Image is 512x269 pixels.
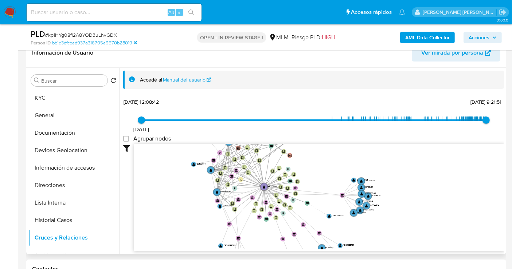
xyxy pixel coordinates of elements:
[282,212,284,215] text: 
[294,186,297,189] text: 
[499,8,507,16] a: Salir
[399,9,405,15] a: Notificaciones
[258,159,261,162] text: 
[237,198,240,201] text: 
[197,32,266,43] p: OPEN - IN REVIEW STAGE I
[302,223,305,226] text: 
[31,28,45,40] b: PLD
[184,7,199,17] button: search-icon
[469,32,489,43] span: Acciones
[219,205,221,208] text: 
[292,199,294,202] text: 
[284,203,286,206] text: 
[246,146,248,149] text: 
[28,194,119,211] button: Lista Interna
[110,78,116,86] button: Volver al orden por defecto
[192,162,195,166] text: 
[265,218,268,221] text: 
[224,244,236,247] text: 2603055759
[292,33,335,41] span: Riesgo PLD:
[227,153,229,156] text: 
[235,169,238,172] text: 
[28,177,119,194] button: Direcciones
[284,173,286,177] text: 
[270,145,273,147] text: 
[365,204,368,207] text: 
[253,209,255,212] text: 
[224,166,226,170] text: 
[227,183,229,186] text: 
[357,178,368,181] text: 2605368759
[219,244,222,247] text: 
[423,9,497,16] p: nancy.sanchezgarcia@mercadolibre.com.mx
[357,211,366,214] text: 238118319
[285,195,289,198] text: 
[497,17,508,23] span: 3.163.0
[286,187,289,190] text: 
[364,179,375,182] text: 270703176
[289,180,292,182] text: 
[212,159,215,162] text: 
[52,40,137,46] a: bb1e3dfcbad937a316705a9570b28019
[341,194,344,197] text: 
[28,246,119,264] button: Archivos adjuntos
[343,244,355,246] text: 1083953759
[296,180,298,183] text: 
[321,246,323,250] text: 
[267,185,277,188] text: 185277565
[45,31,117,39] span: # kp1HYg08fi2A8YOD3uLhvGDX
[405,32,450,43] b: AML Data Collector
[28,124,119,142] button: Documentación
[27,8,202,17] input: Buscar usuario o caso...
[237,237,240,240] text: 
[275,194,277,197] text: 
[214,168,224,171] text: 454175046
[123,136,129,142] input: Agrupar nodos
[352,178,355,182] text: 
[234,158,236,161] text: 
[237,146,240,150] text: 
[219,151,221,154] text: 
[367,194,370,198] text: 
[293,233,296,236] text: 
[197,162,206,165] text: 259826741
[470,98,501,106] span: [DATE] 9:21:51
[124,98,159,106] span: [DATE] 12:08:42
[421,44,483,62] span: Ver mirada por persona
[41,78,105,84] input: Buscar
[34,78,40,83] button: Buscar
[243,166,245,169] text: 
[255,202,257,206] text: 
[265,201,268,203] text: 
[28,159,119,177] button: Información de accesos
[210,168,212,171] text: 
[464,32,502,43] button: Acciones
[288,154,292,157] text: 
[269,212,272,215] text: 
[328,214,331,218] text: 
[293,173,295,176] text: 
[216,179,219,182] text: 
[228,222,231,225] text: 
[283,150,285,153] text: 
[322,33,335,41] span: HIGH
[241,156,243,159] text: 
[140,76,162,83] span: Accedé al
[219,172,222,175] text: 
[261,208,263,211] text: 
[275,208,279,211] text: 
[281,237,285,240] text: 
[306,202,309,205] text: 
[278,199,280,203] text: 
[31,40,51,46] b: Person ID
[263,185,265,188] text: 
[294,192,297,195] text: 
[220,190,231,193] text: 1368544089
[271,169,274,173] text: 
[365,192,376,195] text: 200922063
[133,135,171,142] span: Agrupar nodos
[325,246,334,249] text: 46249482
[359,209,361,212] text: 
[360,192,363,195] text: 
[289,206,291,209] text: 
